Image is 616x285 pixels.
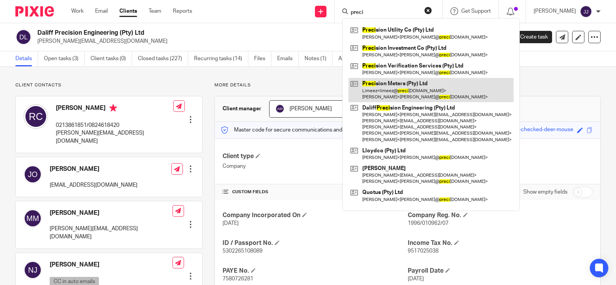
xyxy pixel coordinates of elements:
h4: Income Tax No. [408,239,593,247]
img: svg%3E [275,104,285,113]
img: Pixie [15,6,54,17]
span: [DATE] [408,276,424,282]
h4: Client type [223,152,407,160]
span: 7580726281 [223,276,253,282]
h4: ID / Passport No. [223,239,407,247]
p: Master code for secure communications and files [221,126,353,134]
img: svg%3E [23,104,48,129]
h4: [PERSON_NAME] [50,261,172,269]
span: Get Support [461,8,491,14]
a: Open tasks (3) [44,51,85,66]
a: Create task [507,31,552,43]
a: Details [15,51,38,66]
a: Team [149,7,161,15]
p: [PERSON_NAME] [534,7,576,15]
h4: PAYE No. [223,267,407,275]
p: [EMAIL_ADDRESS][DOMAIN_NAME] [50,181,137,189]
h4: [PERSON_NAME] [56,104,173,114]
a: Client tasks (0) [90,51,132,66]
p: [PERSON_NAME][EMAIL_ADDRESS][DOMAIN_NAME] [50,225,172,241]
p: 0213861851/0824618420 [56,121,173,129]
h4: [PERSON_NAME] [50,165,137,173]
a: Audit logs [338,51,368,66]
a: Closed tasks (227) [138,51,188,66]
h4: Company Reg. No. [408,211,593,219]
h4: [PERSON_NAME] [50,209,172,217]
span: [DATE] [223,221,239,226]
button: Clear [424,7,432,14]
img: svg%3E [580,5,592,18]
h3: Client manager [223,105,261,113]
img: svg%3E [15,29,32,45]
p: More details [214,82,601,88]
span: 1996/010962/07 [408,221,449,226]
input: Search [350,9,419,16]
span: 9517025038 [408,248,439,254]
span: [PERSON_NAME] [290,106,332,111]
p: [PERSON_NAME][EMAIL_ADDRESS][DOMAIN_NAME] [37,37,496,45]
p: Client contacts [15,82,203,88]
img: svg%3E [23,165,42,184]
a: Recurring tasks (14) [194,51,248,66]
a: Clients [119,7,137,15]
h2: Daliff Precision Engineering (Pty) Ltd [37,29,404,37]
img: svg%3E [23,209,42,228]
a: Emails [277,51,299,66]
h4: Payroll Date [408,267,593,275]
a: Email [95,7,108,15]
a: Work [71,7,84,15]
span: 5302265108089 [223,248,263,254]
h4: Company Incorporated On [223,211,407,219]
a: Reports [173,7,192,15]
p: [PERSON_NAME][EMAIL_ADDRESS][DOMAIN_NAME] [56,129,173,145]
i: Primary [109,104,117,112]
label: Show empty fields [523,188,567,196]
a: Notes (1) [305,51,333,66]
a: Files [254,51,271,66]
img: svg%3E [23,261,42,279]
p: Company [223,162,407,170]
h4: CUSTOM FIELDS [223,189,407,195]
